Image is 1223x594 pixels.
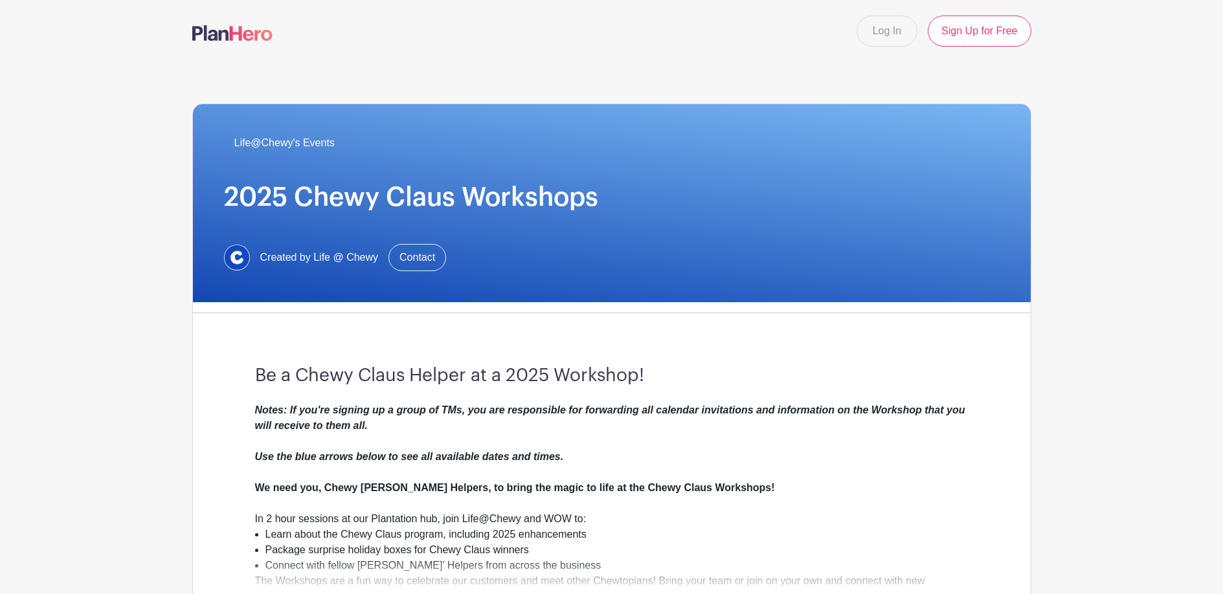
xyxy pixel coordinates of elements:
[224,182,1000,213] h1: 2025 Chewy Claus Workshops
[857,16,917,47] a: Log In
[265,527,969,542] li: Learn about the Chewy Claus program, including 2025 enhancements
[265,542,969,558] li: Package surprise holiday boxes for Chewy Claus winners
[265,558,969,573] li: Connect with fellow [PERSON_NAME]’ Helpers from across the business
[255,404,965,462] em: Notes: If you're signing up a group of TMs, you are responsible for forwarding all calendar invit...
[388,244,446,271] a: Contact
[928,16,1031,47] a: Sign Up for Free
[260,250,379,265] span: Created by Life @ Chewy
[192,25,273,41] img: logo-507f7623f17ff9eddc593b1ce0a138ce2505c220e1c5a4e2b4648c50719b7d32.svg
[234,135,335,151] span: Life@Chewy's Events
[224,245,250,270] img: 1629734264472.jfif
[255,365,969,387] h3: Be a Chewy Claus Helper at a 2025 Workshop!
[255,482,775,493] strong: We need you, Chewy [PERSON_NAME] Helpers, to bring the magic to life at the Chewy Claus Workshops!
[255,511,969,527] div: In 2 hour sessions at our Plantation hub, join Life@Chewy and WOW to:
